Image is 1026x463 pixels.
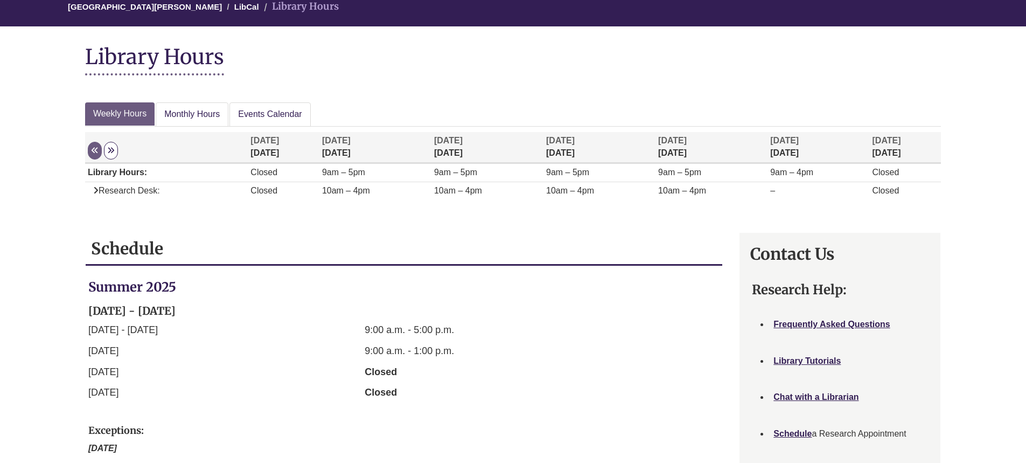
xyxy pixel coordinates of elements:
span: [DATE] [250,136,279,145]
a: Library Tutorials [773,356,841,365]
th: [DATE] [767,132,869,163]
th: [DATE] [248,132,319,163]
span: Research Desk: [88,186,160,195]
span: [DATE] [873,136,901,145]
h1: Library Hours [85,45,224,75]
th: [DATE] [543,132,655,163]
a: Frequently Asked Questions [773,320,890,329]
a: Events Calendar [229,102,310,127]
th: [DATE] [431,132,543,163]
div: Week at a glance [85,102,941,216]
a: LibCal [234,2,259,11]
span: 10am – 4pm [546,186,594,195]
span: a Research Appointment [773,429,906,438]
a: [GEOGRAPHIC_DATA][PERSON_NAME] [68,2,222,11]
button: Next week [104,142,118,160]
span: [DATE] [88,345,119,356]
span: 10am – 4pm [322,186,370,195]
button: Previous week [88,142,102,160]
span: 10am – 4pm [434,186,482,195]
span: 9am – 4pm [770,168,813,177]
th: [DATE] [319,132,431,163]
span: Closed [873,168,899,177]
span: [DATE] [88,387,119,398]
span: Closed [250,186,277,195]
strong: Closed [365,367,397,377]
span: [DATE] [88,367,119,377]
span: – [770,186,775,195]
span: 10am – 4pm [658,186,706,195]
span: 9am – 5pm [546,168,589,177]
strong: Exceptions: [88,424,144,437]
span: [DATE] [770,136,799,145]
strong: Closed [365,387,397,398]
th: [DATE] [870,132,941,163]
em: [DATE] [88,444,117,453]
a: Chat with a Librarian [773,392,859,402]
strong: Summer 2025 [88,279,176,295]
span: [DATE] [322,136,351,145]
span: [DATE] [546,136,575,145]
strong: [DATE] - [DATE] [88,304,176,317]
span: [DATE] - [DATE] [88,324,158,335]
h1: Contact Us [750,244,930,264]
span: Closed [250,168,277,177]
a: Monthly Hours [156,102,228,127]
span: [DATE] [658,136,687,145]
th: [DATE] [655,132,767,163]
span: Closed [873,186,899,195]
span: 9am – 5pm [434,168,477,177]
a: Weekly Hours [85,102,155,126]
span: 9:00 a.m. - 5:00 p.m. [365,324,454,335]
strong: Research Help: [752,281,847,298]
span: 9am – 5pm [658,168,701,177]
h1: Schedule [91,238,717,259]
span: 9am – 5pm [322,168,365,177]
span: [DATE] [434,136,463,145]
span: 9:00 a.m. - 1:00 p.m. [365,345,454,356]
a: Schedule [773,429,812,438]
td: Library Hours: [85,163,248,182]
